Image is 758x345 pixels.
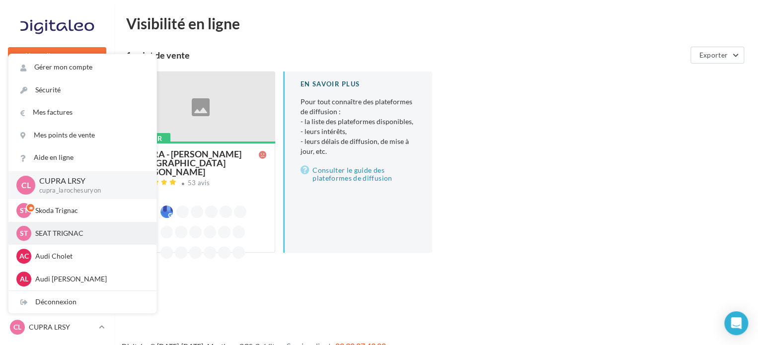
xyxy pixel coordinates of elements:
[6,178,108,199] a: Contacts
[8,47,106,64] button: Nouvelle campagne
[6,78,108,99] a: Opérations
[724,311,748,335] div: Open Intercom Messenger
[29,322,95,332] p: CUPRA LRSY
[35,228,145,238] p: SEAT TRIGNAC
[690,47,744,64] button: Exporter
[8,291,156,313] div: Déconnexion
[6,103,108,125] a: Boîte de réception1
[20,206,28,215] span: ST
[6,227,108,248] a: Calendrier
[39,175,141,187] p: CUPRA LRSY
[35,251,145,261] p: Audi Cholet
[20,274,28,284] span: AL
[8,318,106,337] a: CL CUPRA LRSY
[301,117,416,127] li: - la liste des plateformes disponibles,
[188,180,210,186] div: 53 avis
[301,97,416,156] p: Pour tout connaître des plateformes de diffusion :
[126,51,686,60] div: 1 point de vente
[301,137,416,156] li: - leurs délais de diffusion, de mise à jour, etc.
[301,164,416,184] a: Consulter le guide des plateformes de diffusion
[6,285,108,314] a: Campagnes DataOnDemand
[135,178,267,190] a: 53 avis
[699,51,728,59] span: Exporter
[21,179,31,191] span: CL
[301,127,416,137] li: - leurs intérêts,
[20,228,28,238] span: ST
[13,322,21,332] span: CL
[6,129,108,149] a: Visibilité en ligne
[126,16,746,31] div: Visibilité en ligne
[6,153,108,174] a: Campagnes
[39,186,141,195] p: cupra_larochesuryon
[35,206,145,215] p: Skoda Trignac
[35,274,145,284] p: Audi [PERSON_NAME]
[8,56,156,78] a: Gérer mon compte
[135,149,259,176] div: CUPRA - [PERSON_NAME][GEOGRAPHIC_DATA][PERSON_NAME]
[19,251,29,261] span: AC
[6,203,108,223] a: Médiathèque
[6,252,108,281] a: PLV et print personnalisable
[8,79,156,101] a: Sécurité
[8,124,156,146] a: Mes points de vente
[8,101,156,124] a: Mes factures
[8,146,156,169] a: Aide en ligne
[301,79,416,89] div: En savoir plus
